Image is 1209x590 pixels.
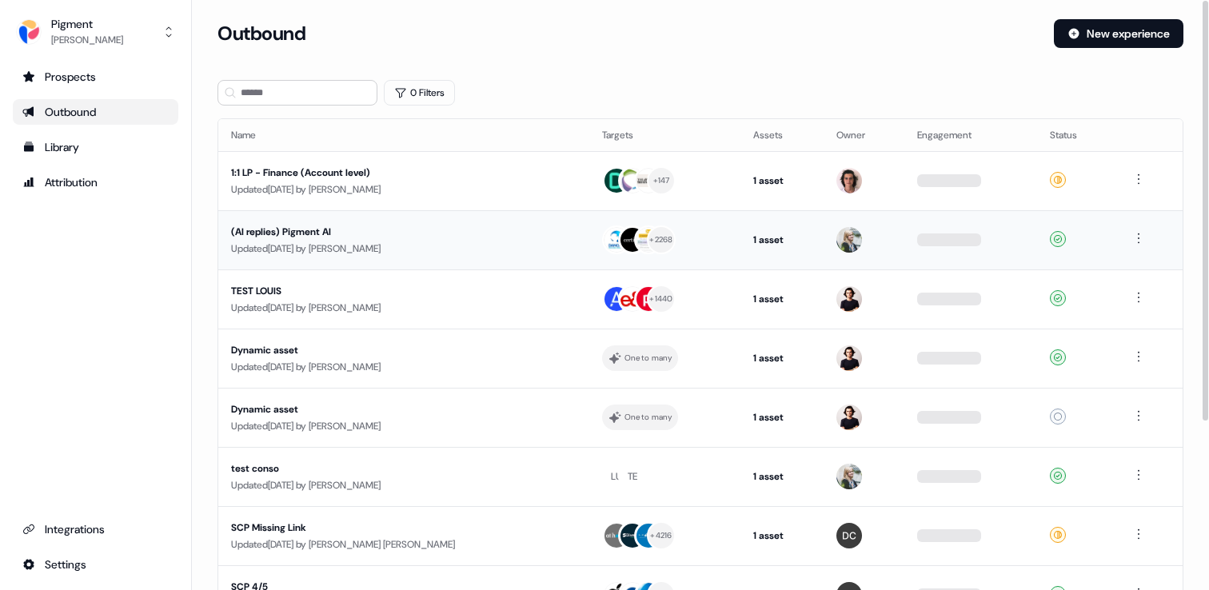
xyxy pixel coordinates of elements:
th: Assets [740,119,824,151]
th: Targets [589,119,740,151]
th: Engagement [904,119,1038,151]
div: + 4216 [650,528,672,543]
div: 1:1 LP - Finance (Account level) [231,165,533,181]
div: Settings [22,556,169,572]
div: Pigment [51,16,123,32]
div: Updated [DATE] by [PERSON_NAME] [231,418,577,434]
div: Updated [DATE] by [PERSON_NAME] [PERSON_NAME] [231,536,577,552]
img: Dawes [836,523,862,548]
img: Louis [836,286,862,312]
a: Go to prospects [13,64,178,90]
div: One to many [624,410,672,425]
img: Ludmilla [836,464,862,489]
div: test conso [231,460,533,476]
button: Pigment[PERSON_NAME] [13,13,178,51]
h3: Outbound [217,22,305,46]
div: SCP Missing Link [231,520,533,536]
th: Name [218,119,589,151]
button: New experience [1054,19,1183,48]
div: 1 asset [753,409,811,425]
div: TE [628,468,637,484]
div: 1 asset [753,350,811,366]
img: Ludmilla [836,227,862,253]
div: (AI replies) Pigment AI [231,224,533,240]
div: Outbound [22,104,169,120]
th: Status [1037,119,1115,151]
div: Library [22,139,169,155]
div: + 2268 [649,233,672,247]
button: 0 Filters [384,80,455,106]
div: Updated [DATE] by [PERSON_NAME] [231,241,577,257]
div: LU [611,468,622,484]
img: Louis [836,345,862,371]
div: One to many [624,351,672,365]
a: Go to outbound experience [13,99,178,125]
a: Go to templates [13,134,178,160]
div: Updated [DATE] by [PERSON_NAME] [231,477,577,493]
a: Go to attribution [13,169,178,195]
div: Prospects [22,69,169,85]
div: + 1440 [649,292,672,306]
div: Updated [DATE] by [PERSON_NAME] [231,300,577,316]
div: 1 asset [753,291,811,307]
div: TEST LOUIS [231,283,533,299]
div: Updated [DATE] by [PERSON_NAME] [231,359,577,375]
a: Go to integrations [13,516,178,542]
div: 1 asset [753,528,811,544]
a: Go to integrations [13,552,178,577]
div: Integrations [22,521,169,537]
img: Louis [836,405,862,430]
div: 1 asset [753,468,811,484]
div: 1 asset [753,173,811,189]
div: Updated [DATE] by [PERSON_NAME] [231,181,577,197]
div: 1 asset [753,232,811,248]
img: Edouard [836,168,862,193]
div: [PERSON_NAME] [51,32,123,48]
div: + 147 [653,173,670,188]
div: Dynamic asset [231,401,533,417]
th: Owner [824,119,904,151]
div: Dynamic asset [231,342,533,358]
div: Attribution [22,174,169,190]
